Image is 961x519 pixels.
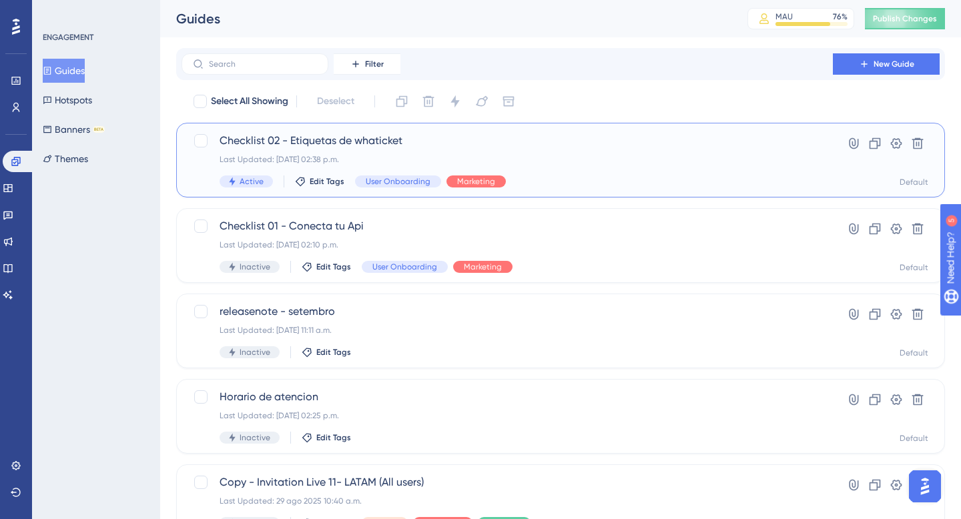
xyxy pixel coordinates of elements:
[900,433,928,444] div: Default
[211,93,288,109] span: Select All Showing
[240,176,264,187] span: Active
[43,32,93,43] div: ENGAGEMENT
[775,11,793,22] div: MAU
[905,466,945,506] iframe: UserGuiding AI Assistant Launcher
[317,93,354,109] span: Deselect
[302,347,351,358] button: Edit Tags
[316,262,351,272] span: Edit Tags
[464,262,502,272] span: Marketing
[302,262,351,272] button: Edit Tags
[900,177,928,187] div: Default
[873,13,937,24] span: Publish Changes
[365,59,384,69] span: Filter
[220,218,795,234] span: Checklist 01 - Conecta tu Api
[316,432,351,443] span: Edit Tags
[43,147,88,171] button: Themes
[366,176,430,187] span: User Onboarding
[900,262,928,273] div: Default
[43,88,92,112] button: Hotspots
[302,432,351,443] button: Edit Tags
[457,176,495,187] span: Marketing
[43,117,105,141] button: BannersBETA
[220,474,795,490] span: Copy - Invitation Live 11- LATAM (All users)
[43,59,85,83] button: Guides
[176,9,714,28] div: Guides
[240,262,270,272] span: Inactive
[305,89,366,113] button: Deselect
[220,389,795,405] span: Horario de atencion
[220,304,795,320] span: releasenote - setembro
[833,11,848,22] div: 76 %
[295,176,344,187] button: Edit Tags
[372,262,437,272] span: User Onboarding
[334,53,400,75] button: Filter
[865,8,945,29] button: Publish Changes
[220,410,795,421] div: Last Updated: [DATE] 02:25 p.m.
[316,347,351,358] span: Edit Tags
[220,239,795,250] div: Last Updated: [DATE] 02:10 p.m.
[310,176,344,187] span: Edit Tags
[240,432,270,443] span: Inactive
[900,348,928,358] div: Default
[220,154,795,165] div: Last Updated: [DATE] 02:38 p.m.
[220,325,795,336] div: Last Updated: [DATE] 11:11 a.m.
[240,347,270,358] span: Inactive
[220,133,795,149] span: Checklist 02 - Etiquetas de whaticket
[209,59,317,69] input: Search
[93,7,97,17] div: 5
[220,496,795,506] div: Last Updated: 29 ago 2025 10:40 a.m.
[833,53,940,75] button: New Guide
[874,59,914,69] span: New Guide
[31,3,83,19] span: Need Help?
[93,126,105,133] div: BETA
